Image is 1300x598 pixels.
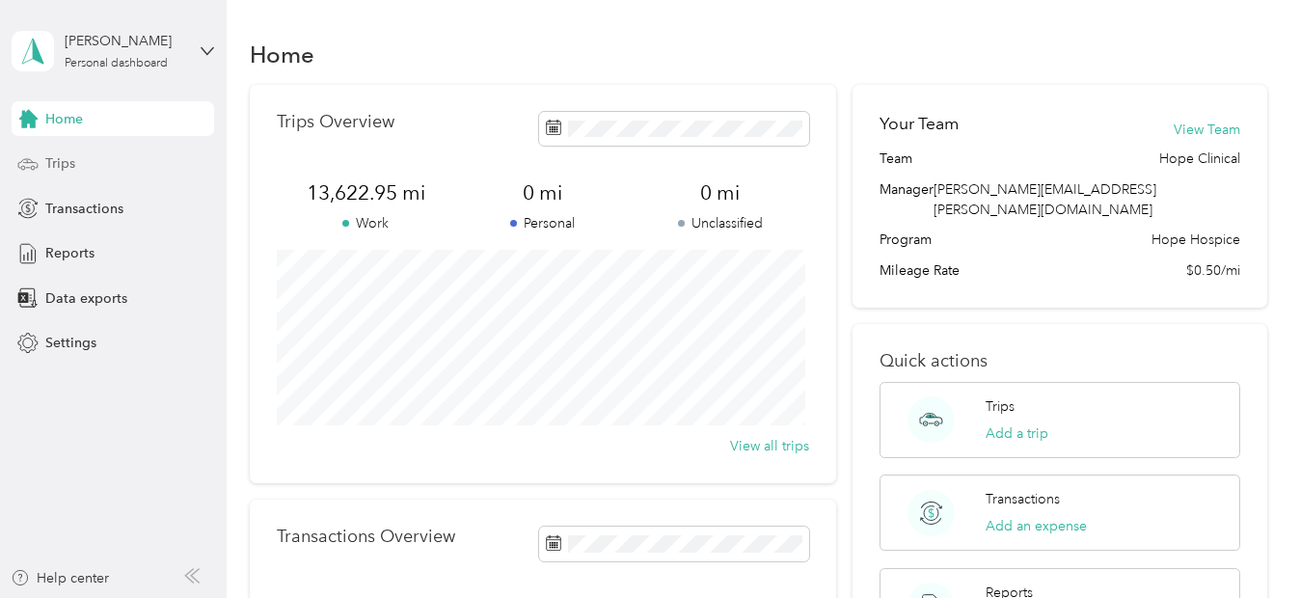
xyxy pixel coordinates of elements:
[880,230,932,250] span: Program
[730,436,809,456] button: View all trips
[934,181,1156,218] span: [PERSON_NAME][EMAIL_ADDRESS][PERSON_NAME][DOMAIN_NAME]
[45,109,83,129] span: Home
[880,351,1239,371] p: Quick actions
[277,213,454,233] p: Work
[986,516,1087,536] button: Add an expense
[632,179,809,206] span: 0 mi
[1174,120,1240,140] button: View Team
[65,31,185,51] div: [PERSON_NAME]
[986,423,1048,444] button: Add a trip
[45,243,95,263] span: Reports
[1186,260,1240,281] span: $0.50/mi
[277,112,394,132] p: Trips Overview
[250,44,314,65] h1: Home
[1192,490,1300,598] iframe: Everlance-gr Chat Button Frame
[632,213,809,233] p: Unclassified
[1159,149,1240,169] span: Hope Clinical
[880,179,934,220] span: Manager
[986,489,1060,509] p: Transactions
[277,527,455,547] p: Transactions Overview
[45,153,75,174] span: Trips
[1151,230,1240,250] span: Hope Hospice
[454,179,632,206] span: 0 mi
[65,58,168,69] div: Personal dashboard
[880,149,912,169] span: Team
[454,213,632,233] p: Personal
[880,112,959,136] h2: Your Team
[277,179,454,206] span: 13,622.95 mi
[45,288,127,309] span: Data exports
[45,333,96,353] span: Settings
[45,199,123,219] span: Transactions
[11,568,109,588] button: Help center
[880,260,960,281] span: Mileage Rate
[986,396,1015,417] p: Trips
